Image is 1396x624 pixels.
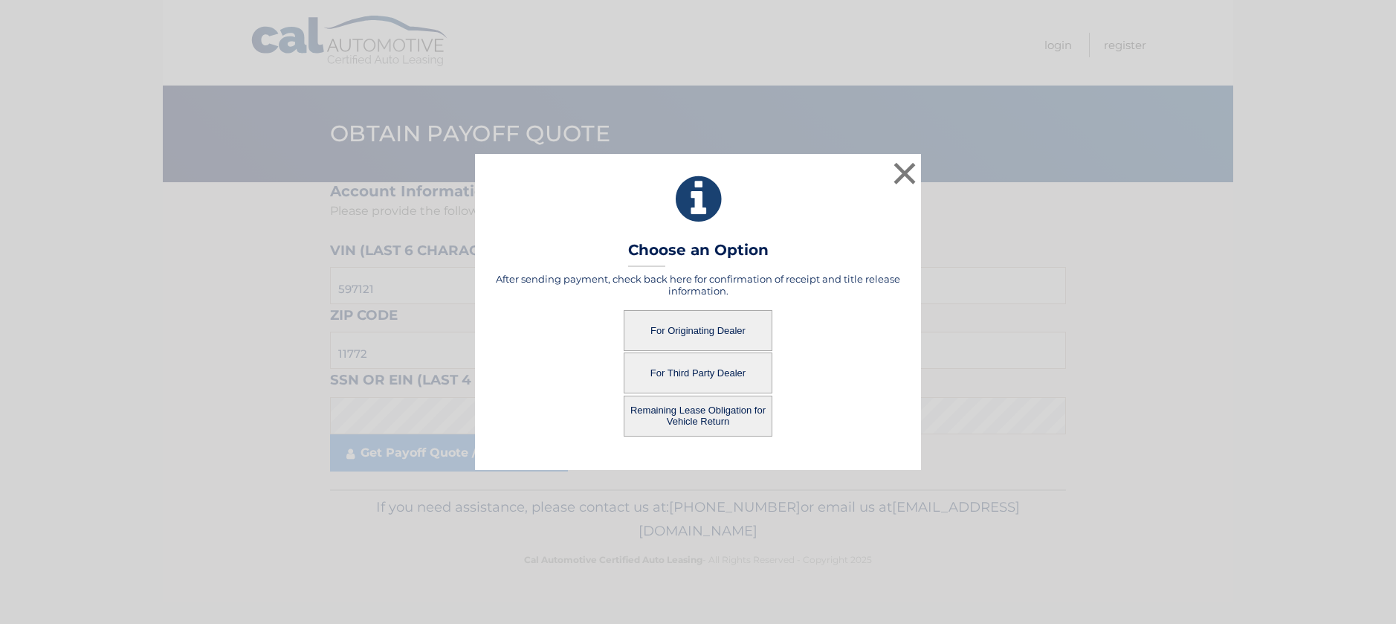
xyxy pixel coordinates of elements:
button: For Originating Dealer [624,310,772,351]
h5: After sending payment, check back here for confirmation of receipt and title release information. [494,273,902,297]
button: Remaining Lease Obligation for Vehicle Return [624,396,772,437]
button: For Third Party Dealer [624,353,772,393]
h3: Choose an Option [628,241,769,267]
button: × [890,158,920,188]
